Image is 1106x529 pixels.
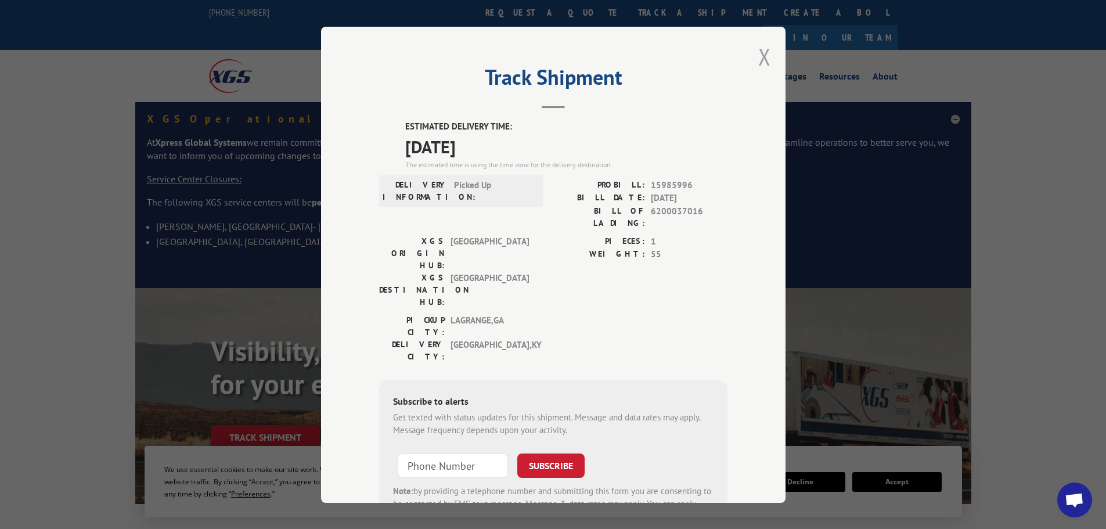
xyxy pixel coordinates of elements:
span: [GEOGRAPHIC_DATA] [451,271,529,308]
span: [GEOGRAPHIC_DATA] , KY [451,338,529,362]
label: PICKUP CITY: [379,314,445,338]
button: Close modal [758,41,771,72]
span: Picked Up [454,178,532,203]
button: SUBSCRIBE [517,453,585,477]
strong: Note: [393,485,413,496]
label: ESTIMATED DELIVERY TIME: [405,120,727,134]
span: 6200037016 [651,204,727,229]
span: [DATE] [651,192,727,205]
label: XGS DESTINATION HUB: [379,271,445,308]
label: PIECES: [553,235,645,248]
span: 15985996 [651,178,727,192]
div: The estimated time is using the time zone for the delivery destination. [405,159,727,170]
div: by providing a telephone number and submitting this form you are consenting to be contacted by SM... [393,484,714,524]
label: WEIGHT: [553,248,645,261]
label: DELIVERY CITY: [379,338,445,362]
div: Get texted with status updates for this shipment. Message and data rates may apply. Message frequ... [393,411,714,437]
label: BILL DATE: [553,192,645,205]
a: Open chat [1057,483,1092,517]
h2: Track Shipment [379,69,727,91]
span: 1 [651,235,727,248]
div: Subscribe to alerts [393,394,714,411]
span: [DATE] [405,133,727,159]
label: BILL OF LADING: [553,204,645,229]
input: Phone Number [398,453,508,477]
span: LAGRANGE , GA [451,314,529,338]
label: PROBILL: [553,178,645,192]
label: XGS ORIGIN HUB: [379,235,445,271]
label: DELIVERY INFORMATION: [383,178,448,203]
span: [GEOGRAPHIC_DATA] [451,235,529,271]
span: 55 [651,248,727,261]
